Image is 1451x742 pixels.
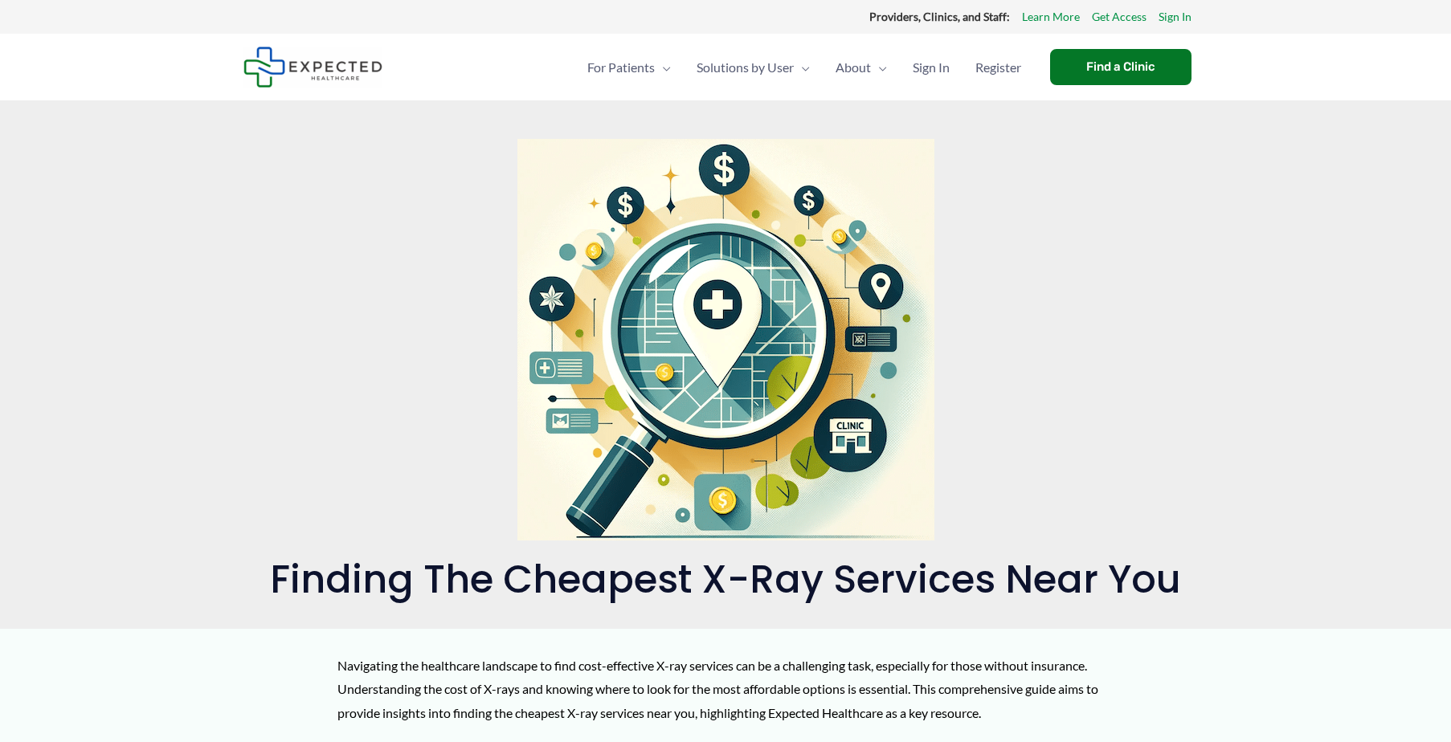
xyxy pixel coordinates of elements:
[900,39,963,96] a: Sign In
[697,39,794,96] span: Solutions by User
[684,39,823,96] a: Solutions by UserMenu Toggle
[1159,6,1191,27] a: Sign In
[913,39,950,96] span: Sign In
[794,39,810,96] span: Menu Toggle
[243,556,1208,603] h1: Finding the Cheapest X-Ray Services Near You
[574,39,684,96] a: For PatientsMenu Toggle
[337,654,1114,725] p: Navigating the healthcare landscape to find cost-effective X-ray services can be a challenging ta...
[1092,6,1146,27] a: Get Access
[574,39,1034,96] nav: Primary Site Navigation
[963,39,1034,96] a: Register
[587,39,655,96] span: For Patients
[517,139,934,540] img: A magnifying glass over a stylized map marked with cost-effective icons, all set against a light ...
[823,39,900,96] a: AboutMenu Toggle
[869,10,1010,23] strong: Providers, Clinics, and Staff:
[1050,49,1191,85] a: Find a Clinic
[975,39,1021,96] span: Register
[1022,6,1080,27] a: Learn More
[243,47,382,88] img: Expected Healthcare Logo - side, dark font, small
[836,39,871,96] span: About
[871,39,887,96] span: Menu Toggle
[655,39,671,96] span: Menu Toggle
